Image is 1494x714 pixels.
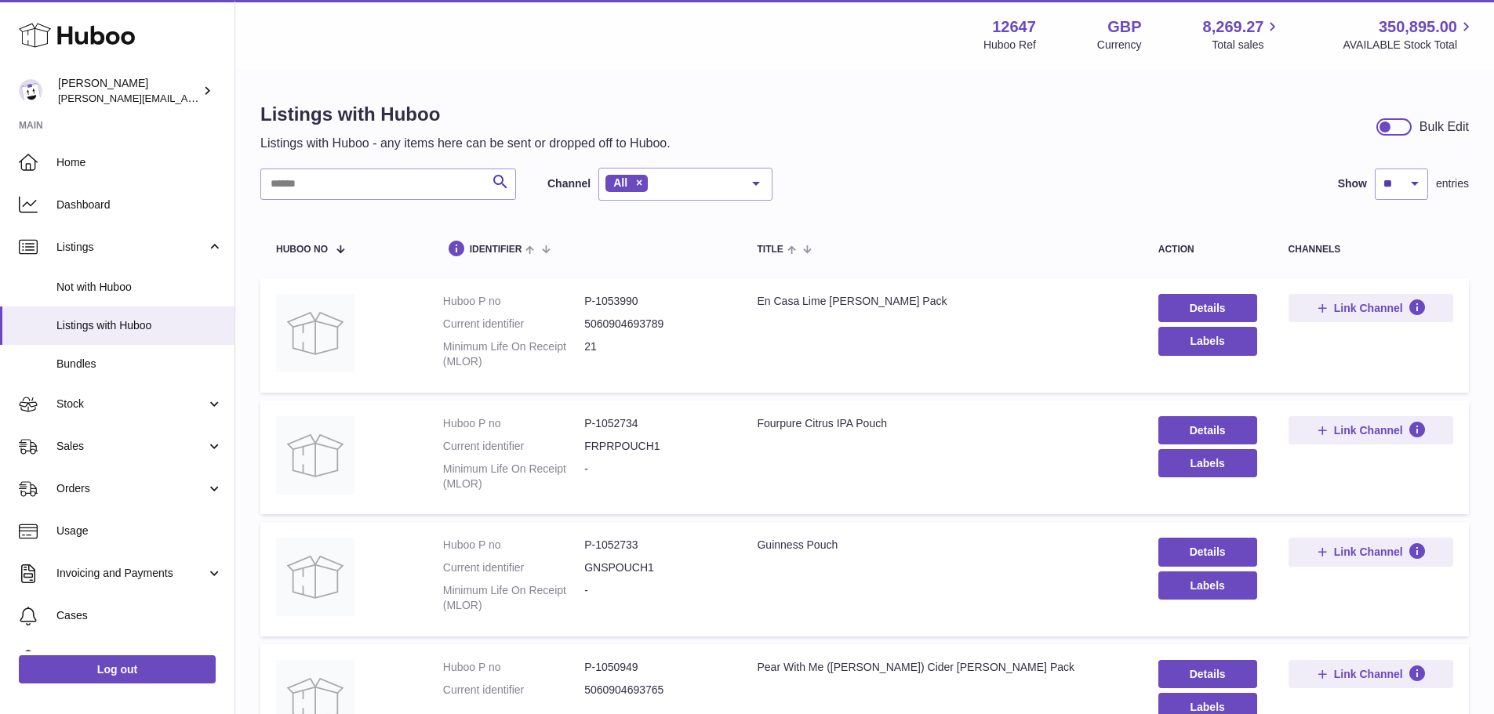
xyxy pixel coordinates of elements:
img: En Casa Lime Pinter Pack [276,294,354,372]
dt: Current identifier [443,683,584,698]
button: Link Channel [1289,294,1453,322]
div: [PERSON_NAME] [58,76,199,106]
span: Channels [56,651,223,665]
label: Channel [547,176,591,191]
dd: P-1050949 [584,660,725,675]
dd: 5060904693765 [584,683,725,698]
strong: GBP [1107,16,1141,38]
span: 350,895.00 [1379,16,1457,38]
a: Details [1158,294,1257,322]
p: Listings with Huboo - any items here can be sent or dropped off to Huboo. [260,135,671,152]
a: Details [1158,416,1257,444]
div: Guinness Pouch [757,538,1126,553]
span: Cases [56,608,223,623]
div: Pear With Me ([PERSON_NAME]) Cider [PERSON_NAME] Pack [757,660,1126,675]
span: Link Channel [1334,301,1403,315]
div: En Casa Lime [PERSON_NAME] Pack [757,294,1126,309]
span: Total sales [1212,38,1281,53]
span: Usage [56,524,223,538]
span: AVAILABLE Stock Total [1343,38,1475,53]
dt: Current identifier [443,439,584,454]
span: Home [56,155,223,170]
dd: - [584,462,725,491]
dt: Minimum Life On Receipt (MLOR) [443,583,584,613]
dt: Current identifier [443,560,584,575]
button: Link Channel [1289,660,1453,688]
a: Details [1158,538,1257,566]
dt: Huboo P no [443,294,584,309]
img: peter@pinter.co.uk [19,79,42,103]
div: Huboo Ref [983,38,1036,53]
dt: Minimum Life On Receipt (MLOR) [443,462,584,491]
button: Labels [1158,571,1257,600]
span: title [757,245,783,255]
h1: Listings with Huboo [260,102,671,127]
dd: FRPRPOUCH1 [584,439,725,454]
a: Log out [19,655,216,683]
dt: Huboo P no [443,416,584,431]
dd: - [584,583,725,613]
div: channels [1289,245,1453,255]
span: Stock [56,397,206,411]
span: Orders [56,481,206,496]
img: Guinness Pouch [276,538,354,616]
span: Link Channel [1334,423,1403,437]
dd: P-1052734 [584,416,725,431]
dd: 21 [584,339,725,369]
span: identifier [470,245,522,255]
button: Labels [1158,327,1257,355]
img: Fourpure Citrus IPA Pouch [276,416,354,495]
dt: Huboo P no [443,538,584,553]
button: Link Channel [1289,416,1453,444]
a: 8,269.27 Total sales [1203,16,1282,53]
a: 350,895.00 AVAILABLE Stock Total [1343,16,1475,53]
a: Details [1158,660,1257,688]
div: Fourpure Citrus IPA Pouch [757,416,1126,431]
dd: P-1052733 [584,538,725,553]
label: Show [1338,176,1367,191]
dd: 5060904693789 [584,317,725,332]
dt: Huboo P no [443,660,584,675]
button: Labels [1158,449,1257,477]
span: Listings with Huboo [56,318,223,333]
span: All [613,176,627,189]
span: Link Channel [1334,667,1403,681]
button: Link Channel [1289,538,1453,566]
span: 8,269.27 [1203,16,1264,38]
div: Currency [1097,38,1142,53]
dd: GNSPOUCH1 [584,560,725,575]
span: Invoicing and Payments [56,566,206,581]
div: Bulk Edit [1419,118,1469,136]
span: Sales [56,439,206,454]
span: [PERSON_NAME][EMAIL_ADDRESS][PERSON_NAME][DOMAIN_NAME] [58,92,398,104]
strong: 12647 [992,16,1036,38]
span: Dashboard [56,198,223,212]
span: Not with Huboo [56,280,223,295]
span: Link Channel [1334,545,1403,559]
dd: P-1053990 [584,294,725,309]
div: action [1158,245,1257,255]
span: entries [1436,176,1469,191]
span: Huboo no [276,245,328,255]
span: Bundles [56,357,223,371]
span: Listings [56,240,206,255]
dt: Minimum Life On Receipt (MLOR) [443,339,584,369]
dt: Current identifier [443,317,584,332]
